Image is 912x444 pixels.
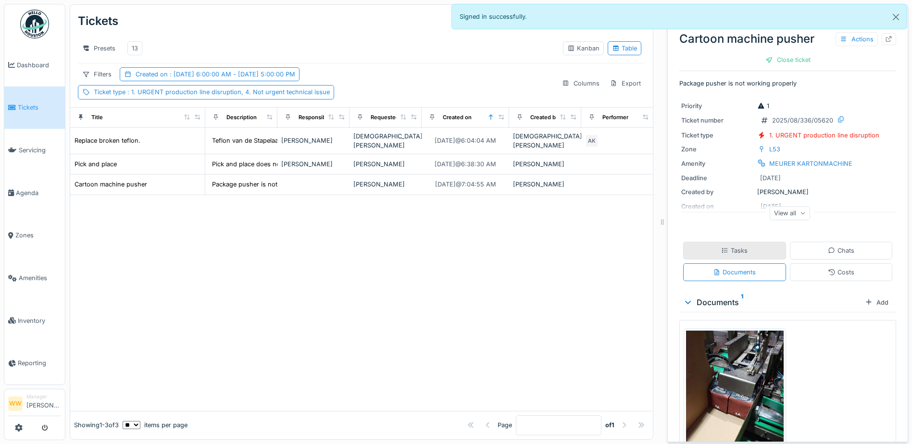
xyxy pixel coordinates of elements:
[772,116,833,125] div: 2025/08/336/05620
[836,32,878,46] div: Actions
[861,296,892,309] div: Add
[498,420,512,430] div: Page
[19,146,61,155] span: Servicing
[612,44,637,53] div: Table
[681,187,894,197] div: [PERSON_NAME]
[769,159,852,168] div: MEURER KARTONMACHINE
[8,393,61,416] a: WW Manager[PERSON_NAME]
[91,113,103,122] div: Title
[4,172,65,214] a: Agenda
[681,159,753,168] div: Amenity
[353,180,418,189] div: [PERSON_NAME]
[4,299,65,342] a: Inventory
[769,145,780,154] div: L53
[435,136,496,145] div: [DATE] @ 6:04:04 AM
[16,188,61,197] span: Agenda
[8,396,23,411] li: WW
[683,296,861,308] div: Documents
[828,268,854,277] div: Costs
[18,316,61,325] span: Inventory
[769,131,879,140] div: 1. URGENT production line disruption
[4,44,65,86] a: Dashboard
[681,131,753,140] div: Ticket type
[567,44,600,53] div: Kanban
[558,76,604,90] div: Columns
[4,129,65,172] a: Servicing
[123,420,187,430] div: items per page
[741,296,743,308] sup: 1
[281,160,346,169] div: [PERSON_NAME]
[281,136,346,145] div: [PERSON_NAME]
[681,187,753,197] div: Created by
[4,214,65,257] a: Zones
[721,246,748,255] div: Tasks
[226,113,257,122] div: Description
[713,268,756,277] div: Documents
[762,53,814,66] div: Close ticket
[212,160,343,169] div: Pick and place does not take all the capsules
[679,30,896,48] div: Cartoon machine pusher
[78,9,118,34] div: Tickets
[828,246,854,255] div: Chats
[353,160,418,169] div: [PERSON_NAME]
[168,71,295,78] span: : [DATE] 6:00:00 AM - [DATE] 5:00:00 PM
[760,173,781,183] div: [DATE]
[681,101,753,111] div: Priority
[299,113,331,122] div: Responsible
[605,420,614,430] strong: of 1
[19,273,61,283] span: Amenities
[513,180,577,189] div: [PERSON_NAME]
[371,113,407,122] div: Requested by
[530,113,559,122] div: Created by
[4,86,65,129] a: Tickets
[74,420,119,430] div: Showing 1 - 3 of 3
[353,132,418,150] div: [DEMOGRAPHIC_DATA][PERSON_NAME]
[26,393,61,400] div: Manager
[20,10,49,38] img: Badge_color-CXgf-gQk.svg
[125,88,330,96] span: : 1. URGENT production line disruption, 4. Not urgent technical issue
[212,136,394,145] div: Teflon van de Stapelaar moet vervangen [PERSON_NAME] z...
[4,342,65,385] a: Reporting
[681,145,753,154] div: Zone
[132,44,138,53] div: 13
[75,180,147,189] div: Cartoon machine pusher
[17,61,61,70] span: Dashboard
[443,113,472,122] div: Created on
[26,393,61,414] li: [PERSON_NAME]
[606,76,645,90] div: Export
[435,160,496,169] div: [DATE] @ 6:38:30 AM
[75,160,117,169] div: Pick and place
[435,180,496,189] div: [DATE] @ 7:04:55 AM
[18,358,61,368] span: Reporting
[94,87,330,97] div: Ticket type
[513,132,577,150] div: [DEMOGRAPHIC_DATA][PERSON_NAME]
[681,173,753,183] div: Deadline
[585,134,599,148] div: AK
[15,231,61,240] span: Zones
[18,103,61,112] span: Tickets
[4,257,65,299] a: Amenities
[885,4,907,30] button: Close
[602,113,628,122] div: Performer
[212,180,329,189] div: Package pusher is not working properly
[770,206,810,220] div: View all
[757,101,769,111] div: 1
[679,79,896,88] p: Package pusher is not working properly
[451,4,908,29] div: Signed in successfully.
[78,41,120,55] div: Presets
[513,160,577,169] div: [PERSON_NAME]
[75,136,140,145] div: Replace broken teflon.
[681,116,753,125] div: Ticket number
[136,70,295,79] div: Created on
[78,67,116,81] div: Filters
